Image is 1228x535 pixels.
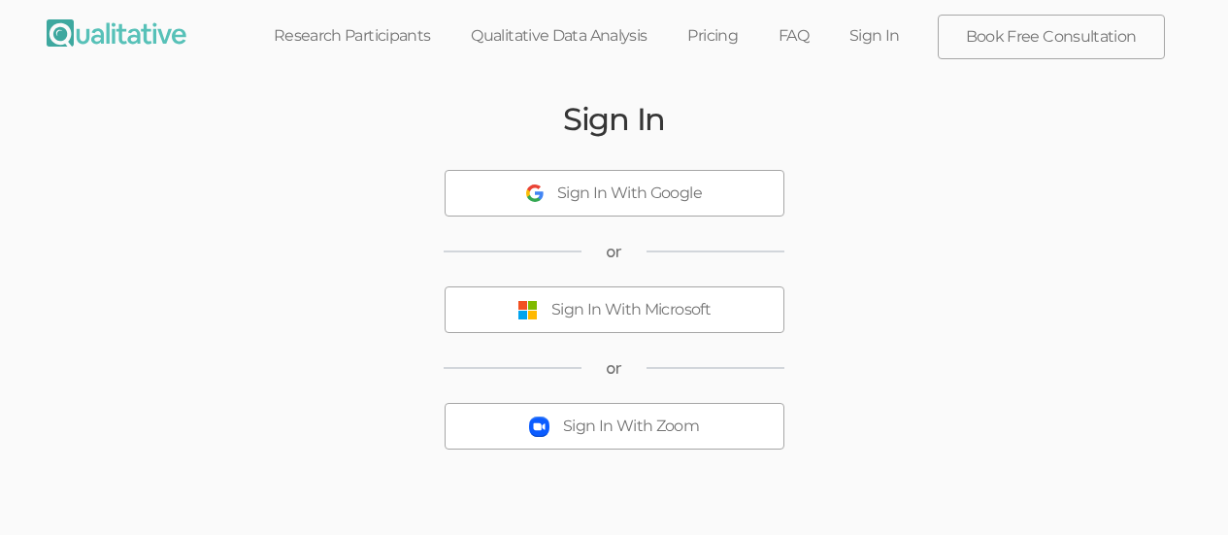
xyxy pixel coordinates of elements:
span: or [606,357,622,380]
a: Book Free Consultation [939,16,1164,58]
img: Sign In With Google [526,184,544,202]
a: FAQ [758,15,829,57]
h2: Sign In [563,102,665,136]
img: Sign In With Microsoft [517,300,538,320]
button: Sign In With Zoom [445,403,784,450]
div: Sign In With Microsoft [551,299,711,321]
div: Sign In With Google [557,183,702,205]
img: Qualitative [47,19,186,47]
span: or [606,241,622,263]
a: Qualitative Data Analysis [450,15,667,57]
div: Sign In With Zoom [563,416,699,438]
a: Sign In [829,15,920,57]
img: Sign In With Zoom [529,417,549,437]
a: Research Participants [253,15,451,57]
button: Sign In With Google [445,170,784,217]
a: Pricing [667,15,758,57]
button: Sign In With Microsoft [445,286,784,333]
